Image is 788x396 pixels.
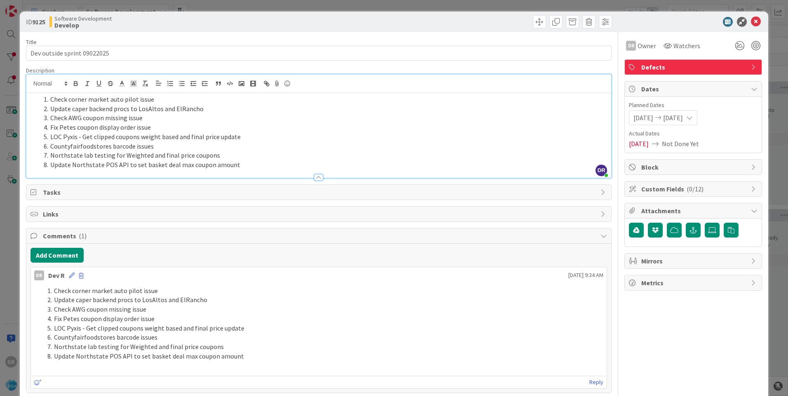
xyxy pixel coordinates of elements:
[44,342,603,352] li: Northstate lab testing for Weighted and final price coupons
[662,139,699,149] span: Not Done Yet
[40,104,607,114] li: Update caper backend procs to LosAltos and ElRancho
[641,256,747,266] span: Mirrors
[54,22,112,28] b: Develop
[26,46,612,61] input: type card name here...
[638,41,656,51] span: Owner
[26,17,45,27] span: ID
[596,165,607,176] span: DR
[54,15,112,22] span: Software Development
[687,185,704,193] span: ( 0/12 )
[26,67,54,74] span: Description
[641,206,747,216] span: Attachments
[589,377,603,387] a: Reply
[629,139,649,149] span: [DATE]
[641,162,747,172] span: Block
[641,184,747,194] span: Custom Fields
[32,18,45,26] b: 9125
[44,305,603,314] li: Check AWG coupon missing issue
[40,132,607,142] li: LOC Pyxis - Get clipped coupons weight based and final price update
[48,270,65,280] div: Dev R
[641,84,747,94] span: Dates
[40,151,607,160] li: Northstate lab testing for Weighted and final price coupons
[44,324,603,333] li: LOC Pyxis - Get clipped coupons weight based and final price update
[34,270,44,280] div: DR
[568,271,603,280] span: [DATE] 9:34 AM
[43,187,596,197] span: Tasks
[43,231,596,241] span: Comments
[633,113,653,123] span: [DATE]
[40,113,607,123] li: Check AWG coupon missing issue
[43,209,596,219] span: Links
[44,333,603,342] li: Countyfairfoodstores barcode issues
[629,129,758,138] span: Actual Dates
[40,160,607,170] li: Update Northstate POS API to set basket deal max coupon amount
[641,62,747,72] span: Defects
[40,142,607,151] li: Countyfairfoodstores barcode issues
[40,123,607,132] li: Fix Petes coupon display order issue
[30,248,84,263] button: Add Comment
[663,113,683,123] span: [DATE]
[626,41,636,51] div: DR
[40,95,607,104] li: Check corner market auto pilot issue
[26,38,37,46] label: Title
[79,232,87,240] span: ( 1 )
[44,314,603,324] li: Fix Petes coupon display order issue
[641,278,747,288] span: Metrics
[44,295,603,305] li: Update caper backend procs to LosAltos and ElRancho
[673,41,700,51] span: Watchers
[44,286,603,296] li: Check corner market auto pilot issue
[44,352,603,361] li: Update Northstate POS API to set basket deal max coupon amount
[629,101,758,109] span: Planned Dates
